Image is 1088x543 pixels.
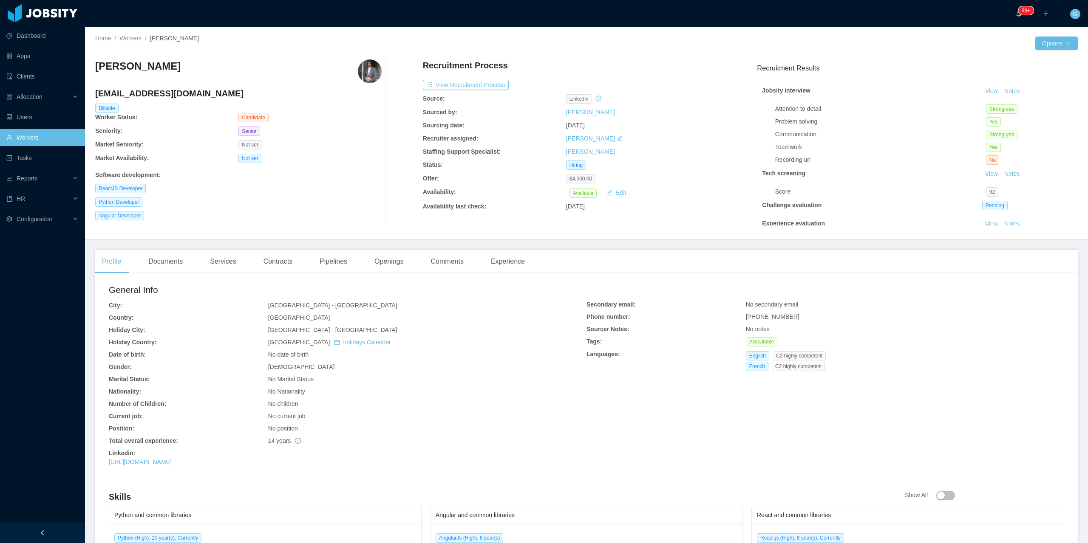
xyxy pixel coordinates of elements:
b: Market Seniority: [95,141,144,148]
span: / [145,35,147,42]
a: View [982,87,1001,94]
a: icon: auditClients [6,68,78,85]
a: [PERSON_NAME] [566,109,615,115]
div: React and common libraries [757,507,1059,523]
div: Score [775,187,986,196]
b: Phone number: [586,313,630,320]
button: icon: exportView Recruitment Process [423,80,509,90]
h3: Recruitment Results [757,63,1078,73]
span: Python Developer [95,197,142,207]
div: Services [203,250,243,273]
strong: Experience evaluation [762,220,825,227]
span: No Marital Status [268,376,314,383]
b: Sourcing date: [423,122,465,129]
span: 14 years [268,437,301,444]
span: No children [268,400,298,407]
b: Worker Status: [95,114,137,121]
a: View [982,220,1001,227]
span: Not set [238,140,261,149]
div: Openings [368,250,411,273]
span: [GEOGRAPHIC_DATA] - [GEOGRAPHIC_DATA] [268,302,397,309]
i: icon: history [595,96,601,101]
h4: Recruitment Process [423,59,508,71]
b: Source: [423,95,445,102]
div: Attention to detail [775,104,986,113]
a: icon: userWorkers [6,129,78,146]
b: City: [109,302,122,309]
div: Communication [775,130,986,139]
div: Problem solving [775,117,986,126]
h4: [EMAIL_ADDRESS][DOMAIN_NAME] [95,87,382,99]
div: Comments [424,250,470,273]
div: Angular and common libraries [436,507,737,523]
button: Optionsicon: down [1035,37,1078,50]
i: icon: book [6,196,12,202]
button: Notes [1001,169,1023,179]
h4: Skills [109,491,905,503]
span: Strong-yes [986,104,1017,114]
a: Home [95,35,111,42]
a: icon: profileTasks [6,149,78,166]
h3: [PERSON_NAME] [95,59,181,73]
span: Yes [986,117,1001,127]
span: info-circle [295,438,301,444]
span: Billable [95,104,119,113]
a: icon: calendarHolidays Calendar [334,339,391,346]
span: [GEOGRAPHIC_DATA] - [GEOGRAPHIC_DATA] [268,326,397,333]
span: Not set [238,154,261,163]
b: Linkedin: [109,450,135,456]
b: Languages: [586,351,620,357]
div: Documents [142,250,190,273]
span: [GEOGRAPHIC_DATA] [268,314,330,321]
i: icon: solution [6,94,12,100]
span: [DATE] [566,122,585,129]
b: Nationality: [109,388,141,395]
span: Senior [238,127,260,136]
b: Offer: [423,175,439,182]
a: icon: exportView Recruitment Process [423,82,509,88]
b: Secondary email: [586,301,636,308]
a: icon: pie-chartDashboard [6,27,78,44]
b: Availability last check: [423,203,487,210]
span: Yes [986,143,1001,152]
span: Candidate [238,113,269,122]
sup: 220 [1018,6,1034,15]
span: [PHONE_NUMBER] [746,313,799,320]
b: Marital Status: [109,376,150,383]
button: Notes [1001,86,1023,96]
span: No date of birth [268,351,309,358]
i: icon: edit [617,135,623,141]
b: Recruiter assigned: [423,135,479,142]
span: C2 highly competent [773,351,826,360]
b: Seniority: [95,127,123,134]
b: Staffing Support Specialist: [423,148,501,155]
span: $4,500.00 [566,174,595,183]
div: Contracts [257,250,299,273]
i: icon: calendar [334,339,340,345]
b: Gender: [109,363,132,370]
a: icon: robotUsers [6,109,78,126]
b: Holiday Country: [109,339,157,346]
a: [URL][DOMAIN_NAME] [109,459,172,465]
button: Notes [1001,219,1023,229]
span: linkedin [566,94,592,104]
i: icon: line-chart [6,175,12,181]
span: No position [268,425,298,432]
span: / [114,35,116,42]
span: 92 [986,187,998,197]
i: icon: bell [1016,11,1022,17]
span: Allocatable [746,337,778,346]
b: Number of Children: [109,400,166,407]
b: Holiday City: [109,326,145,333]
span: Pending [982,201,1008,210]
span: G [1073,9,1078,19]
div: Pipelines [313,250,354,273]
span: C2 highly competent [772,362,825,371]
div: Experience [484,250,532,273]
span: React.js (High), 8 year(s), Currently [757,533,844,543]
img: b395395f-4340-47ef-9fc2-ac9b4d343044_669aa17a6a33b-400w.png [358,59,382,83]
span: AngularJs (High), 8 year(s) [436,533,503,543]
span: Hiring [566,160,586,170]
a: [PERSON_NAME] [566,148,615,155]
a: icon: appstoreApps [6,48,78,65]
